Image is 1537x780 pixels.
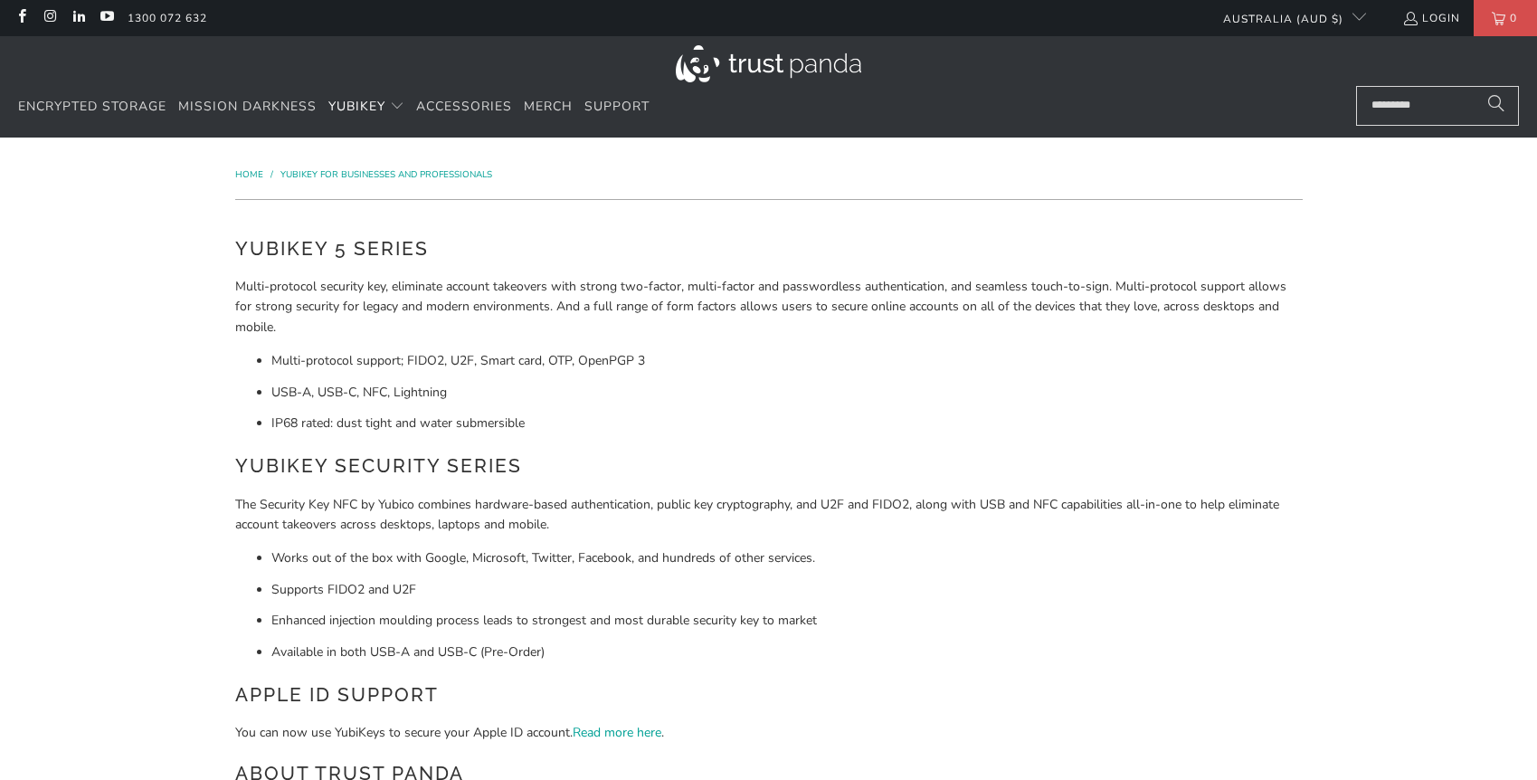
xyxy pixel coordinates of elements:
li: IP68 rated: dust tight and water submersible [271,414,1303,433]
p: The Security Key NFC by Yubico combines hardware-based authentication, public key cryptography, a... [235,495,1303,536]
span: Support [584,98,650,115]
li: Supports FIDO2 and U2F [271,580,1303,600]
a: Home [235,168,266,181]
li: Works out of the box with Google, Microsoft, Twitter, Facebook, and hundreds of other services. [271,548,1303,568]
a: Merch [524,86,573,128]
a: Support [584,86,650,128]
summary: YubiKey [328,86,404,128]
a: YubiKey for Businesses and Professionals [280,168,492,181]
nav: Translation missing: en.navigation.header.main_nav [18,86,650,128]
a: Encrypted Storage [18,86,166,128]
p: You can now use YubiKeys to secure your Apple ID account. . [235,723,1303,743]
a: Accessories [416,86,512,128]
span: Mission Darkness [178,98,317,115]
a: Read more here [573,724,661,741]
p: Multi-protocol security key, eliminate account takeovers with strong two-factor, multi-factor and... [235,277,1303,338]
li: Multi-protocol support; FIDO2, U2F, Smart card, OTP, OpenPGP 3 [271,351,1303,371]
a: Mission Darkness [178,86,317,128]
span: / [270,168,273,181]
span: Accessories [416,98,512,115]
a: Login [1402,8,1460,28]
a: Trust Panda Australia on YouTube [99,11,114,25]
a: Trust Panda Australia on LinkedIn [71,11,86,25]
span: Home [235,168,263,181]
h2: YubiKey Security Series [235,452,1303,480]
a: Trust Panda Australia on Instagram [42,11,57,25]
span: Encrypted Storage [18,98,166,115]
h2: YubiKey 5 Series [235,234,1303,263]
a: Trust Panda Australia on Facebook [14,11,29,25]
button: Search [1474,86,1519,126]
a: 1300 072 632 [128,8,207,28]
li: Available in both USB-A and USB-C (Pre-Order) [271,642,1303,662]
span: YubiKey [328,98,385,115]
li: USB-A, USB-C, NFC, Lightning [271,383,1303,403]
img: Trust Panda Australia [676,45,861,82]
li: Enhanced injection moulding process leads to strongest and most durable security key to market [271,611,1303,631]
span: Merch [524,98,573,115]
input: Search... [1356,86,1519,126]
h2: Apple ID Support [235,680,1303,709]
